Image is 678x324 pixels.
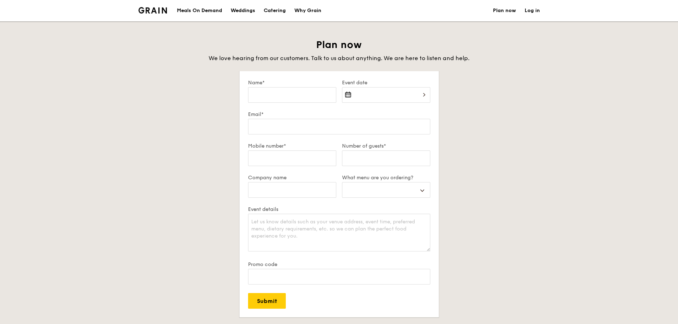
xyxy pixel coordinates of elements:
[248,293,286,309] input: Submit
[248,143,336,149] label: Mobile number*
[248,111,430,117] label: Email*
[248,80,336,86] label: Name*
[248,214,430,251] textarea: Let us know details such as your venue address, event time, preferred menu, dietary requirements,...
[138,7,167,14] img: Grain
[342,80,430,86] label: Event date
[209,55,469,62] span: We love hearing from our customers. Talk to us about anything. We are here to listen and help.
[342,143,430,149] label: Number of guests*
[138,7,167,14] a: Logotype
[248,206,430,212] label: Event details
[316,39,362,51] span: Plan now
[248,175,336,181] label: Company name
[342,175,430,181] label: What menu are you ordering?
[248,261,430,267] label: Promo code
